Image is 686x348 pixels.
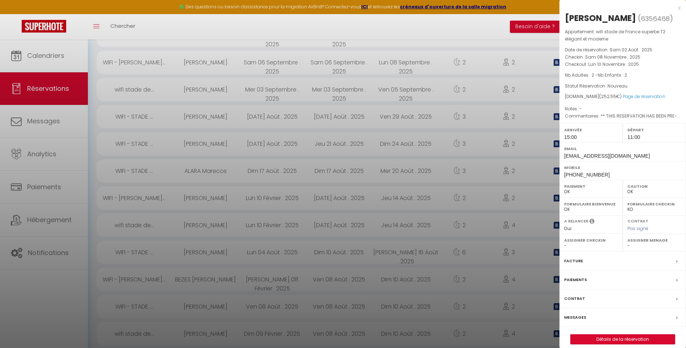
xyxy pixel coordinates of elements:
[571,335,675,344] a: Détails de la réservation
[564,218,588,224] label: A relancer
[565,82,681,90] p: Statut Réservation :
[6,3,27,25] button: Ouvrir le widget de chat LiveChat
[565,29,665,42] span: wifi stade de France superbe T2 élégant et moderne
[627,225,648,232] span: Pas signé
[608,83,627,89] span: Nouveau
[638,13,673,24] span: ( )
[564,172,610,178] span: [PHONE_NUMBER]
[565,72,627,78] span: Nb Adultes : 2 -
[564,126,618,133] label: Arrivée
[610,47,652,53] span: Sam 02 Août . 2025
[565,54,681,61] p: Checkin :
[564,237,618,244] label: Assigner Checkin
[564,134,577,140] span: 15:00
[599,93,622,99] span: ( €)
[627,237,681,244] label: Assigner Menage
[579,106,582,112] span: -
[588,61,639,67] span: Lun 10 Novembre . 2025
[623,93,665,99] a: Page de réservation
[589,218,595,226] i: Sélectionner OUI si vous souhaiter envoyer les séquences de messages post-checkout
[601,93,616,99] span: 252.55
[564,257,583,265] label: Facture
[570,334,675,344] button: Détails de la réservation
[564,314,586,321] label: Messages
[565,105,681,113] p: Notes :
[564,145,681,152] label: Email
[565,46,681,54] p: Date de réservation :
[559,4,681,12] div: x
[564,183,618,190] label: Paiement
[627,218,648,223] label: Contrat
[627,200,681,208] label: Formulaire Checkin
[598,72,627,78] span: Nb Enfants : 2
[564,276,587,284] label: Paiements
[565,113,681,120] p: Commentaires :
[627,183,681,190] label: Caution
[564,153,650,159] span: [EMAIL_ADDRESS][DOMAIN_NAME]
[641,14,670,23] span: 6356468
[627,126,681,133] label: Départ
[565,12,636,24] div: [PERSON_NAME]
[565,28,681,43] p: Appartement :
[565,61,681,68] p: Checkout :
[585,54,640,60] span: Sam 08 Novembre . 2025
[564,164,681,171] label: Mobile
[564,295,585,302] label: Contrat
[627,134,640,140] span: 11:00
[565,93,681,100] div: [DOMAIN_NAME]
[564,200,618,208] label: Formulaire Bienvenue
